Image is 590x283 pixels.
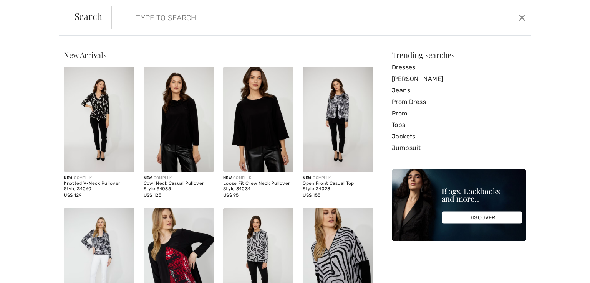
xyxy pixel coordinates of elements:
[144,176,152,180] span: New
[144,175,214,181] div: COMPLI K
[392,131,526,142] a: Jackets
[392,51,526,59] div: Trending searches
[392,142,526,154] a: Jumpsuit
[144,67,214,172] img: Cowl Neck Casual Pullover Style 34035. Black
[223,175,293,181] div: COMPLI K
[64,49,106,60] span: New Arrivals
[64,67,134,172] img: Knotted V-Neck Pullover Style 34060. As sample
[392,169,526,241] img: Blogs, Lookbooks and more...
[144,181,214,192] div: Cowl Neck Casual Pullover Style 34035
[64,181,134,192] div: Knotted V-Neck Pullover Style 34060
[223,181,293,192] div: Loose Fit Crew Neck Pullover Style 34034
[442,187,522,202] div: Blogs, Lookbooks and more...
[64,175,134,181] div: COMPLI K
[17,5,33,12] span: Chat
[64,193,81,198] span: US$ 129
[64,176,72,180] span: New
[130,6,420,29] input: TYPE TO SEARCH
[442,212,522,224] div: DISCOVER
[223,193,239,198] span: US$ 95
[303,181,373,192] div: Open Front Casual Top Style 34028
[223,67,293,172] img: Loose Fit Crew Neck Pullover Style 34034. Black
[392,62,526,73] a: Dresses
[303,193,320,198] span: US$ 155
[303,67,373,172] img: Open Front Casual Top Style 34028. As sample
[392,96,526,108] a: Prom Dress
[516,12,528,24] button: Close
[303,175,373,181] div: COMPLI K
[392,85,526,96] a: Jeans
[303,176,311,180] span: New
[75,12,103,21] span: Search
[392,119,526,131] a: Tops
[144,193,161,198] span: US$ 125
[392,108,526,119] a: Prom
[392,73,526,85] a: [PERSON_NAME]
[223,176,232,180] span: New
